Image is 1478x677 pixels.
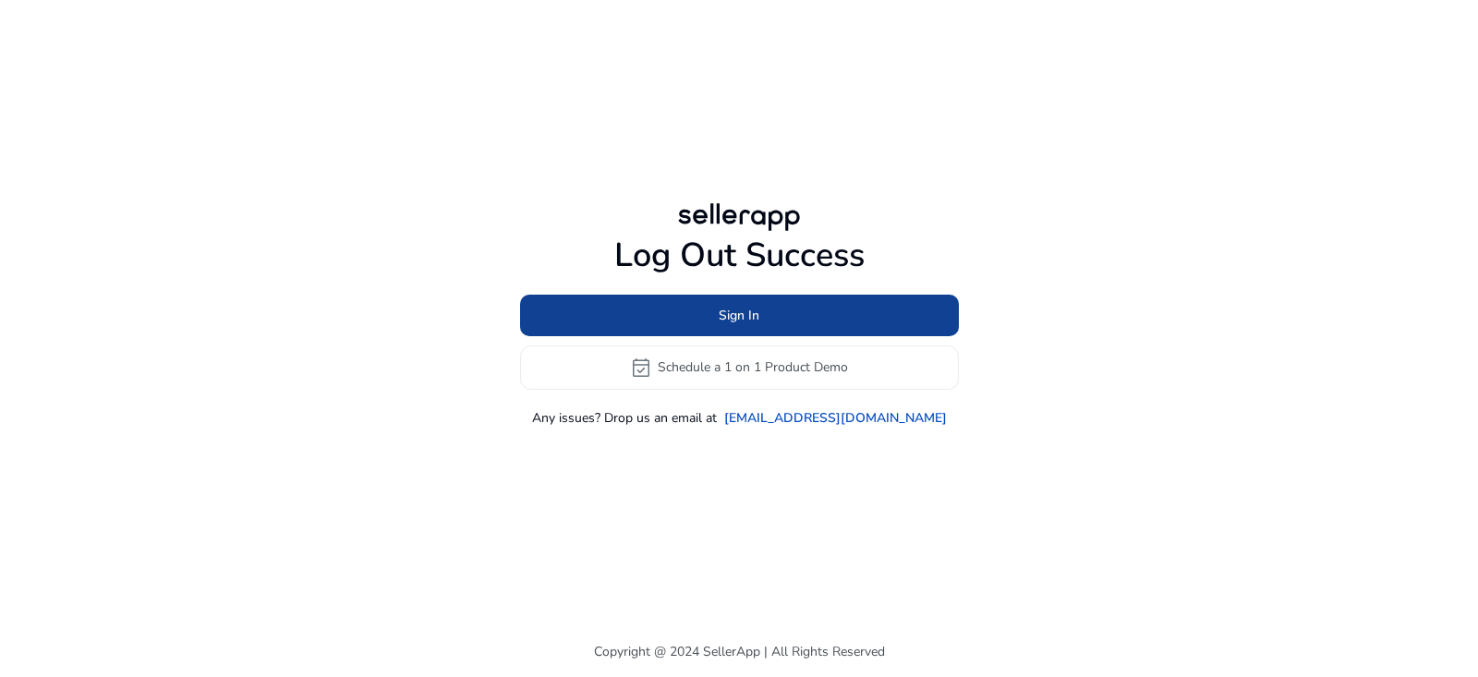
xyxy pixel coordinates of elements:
button: event_availableSchedule a 1 on 1 Product Demo [520,345,959,390]
h1: Log Out Success [520,236,959,275]
span: Sign In [719,306,759,325]
p: Any issues? Drop us an email at [532,408,717,428]
span: event_available [630,357,652,379]
a: [EMAIL_ADDRESS][DOMAIN_NAME] [724,408,947,428]
button: Sign In [520,295,959,336]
